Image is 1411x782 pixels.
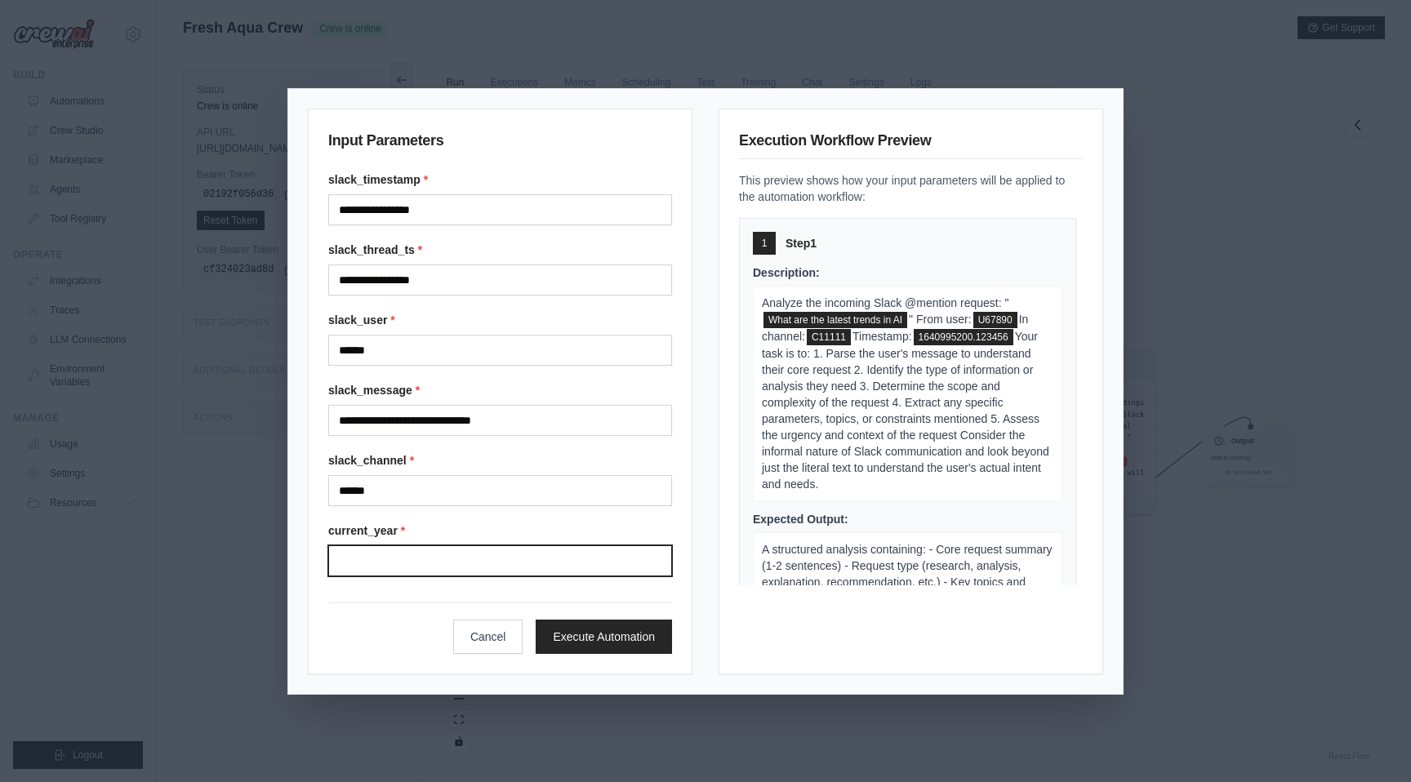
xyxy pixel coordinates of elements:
span: slack_channel [807,329,851,345]
h3: Input Parameters [328,129,672,158]
p: This preview shows how your input parameters will be applied to the automation workflow: [739,172,1083,205]
button: Execute Automation [536,620,672,654]
label: slack_message [328,382,672,398]
span: Analyze the incoming Slack @mention request: " [762,296,1008,309]
h3: Execution Workflow Preview [739,129,1083,159]
span: A structured analysis containing: - Core request summary (1-2 sentences) - Request type (research... [762,543,1053,638]
label: slack_timestamp [328,171,672,188]
span: " From user: [909,313,972,326]
span: In channel: [762,313,1028,343]
label: slack_user [328,312,672,328]
span: 1 [762,237,768,250]
span: Timestamp: [852,330,912,343]
span: slack_message [763,312,907,328]
span: Expected Output: [753,513,848,526]
span: Description: [753,266,820,279]
label: slack_thread_ts [328,242,672,258]
button: Cancel [453,620,523,654]
span: slack_timestamp [914,329,1013,345]
span: slack_user [973,312,1017,328]
label: current_year [328,522,672,539]
label: slack_channel [328,452,672,469]
span: Step 1 [786,235,817,251]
